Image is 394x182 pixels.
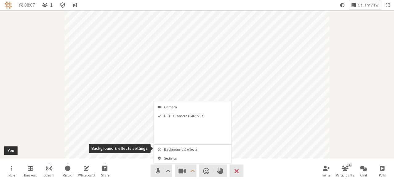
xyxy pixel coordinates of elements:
[5,2,12,9] img: Iotum
[336,163,354,179] button: Open participant list
[44,173,54,177] span: Stream
[101,173,109,177] span: Share
[17,1,38,10] div: Timer
[164,147,229,151] span: Background & effects
[78,173,95,177] span: Whiteboard
[8,173,15,177] span: More
[40,163,58,179] button: Start streaming
[358,3,379,8] span: Gallery view
[70,1,79,10] button: Conversation
[189,165,196,177] button: Open menu
[24,2,35,8] span: 00:07
[360,173,367,177] span: Chat
[318,163,335,179] button: Invite participants (Alt+I)
[164,156,229,160] span: Settings
[322,173,330,177] span: Invite
[175,165,196,177] button: Stop video (Alt+V)
[347,162,352,167] div: 1
[57,1,68,10] div: Meeting details Encryption enabled
[154,145,231,153] button: Background & effects settings
[349,1,381,10] button: Change layout
[63,173,72,177] span: Record
[154,111,231,142] button: HP HD Camera (04f2:b58f)
[213,165,227,177] button: Raise hand
[40,1,55,10] button: Open participant list
[164,105,229,109] span: Camera
[383,1,392,10] button: Fullscreen
[374,163,391,179] button: Open poll
[154,101,231,111] div: Camera
[336,173,354,177] span: Participants
[24,173,37,177] span: Breakout
[230,165,243,177] button: End or leave meeting
[6,147,16,154] div: You
[379,173,386,177] span: Polls
[59,163,76,179] button: Start recording
[164,114,229,118] span: HP HD Camera (04f2:b58f)
[151,165,172,177] button: Mute (Alt+A)
[3,163,20,179] button: Open menu
[22,163,39,179] button: Manage Breakout Rooms
[78,163,95,179] button: Open shared whiteboard
[338,1,347,10] button: Using system theme
[355,163,372,179] button: Open chat
[199,165,213,177] button: Send a reaction
[154,153,231,163] button: Meeting settings
[164,165,172,177] button: Audio settings
[50,2,53,8] span: 1
[96,163,114,179] button: Start sharing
